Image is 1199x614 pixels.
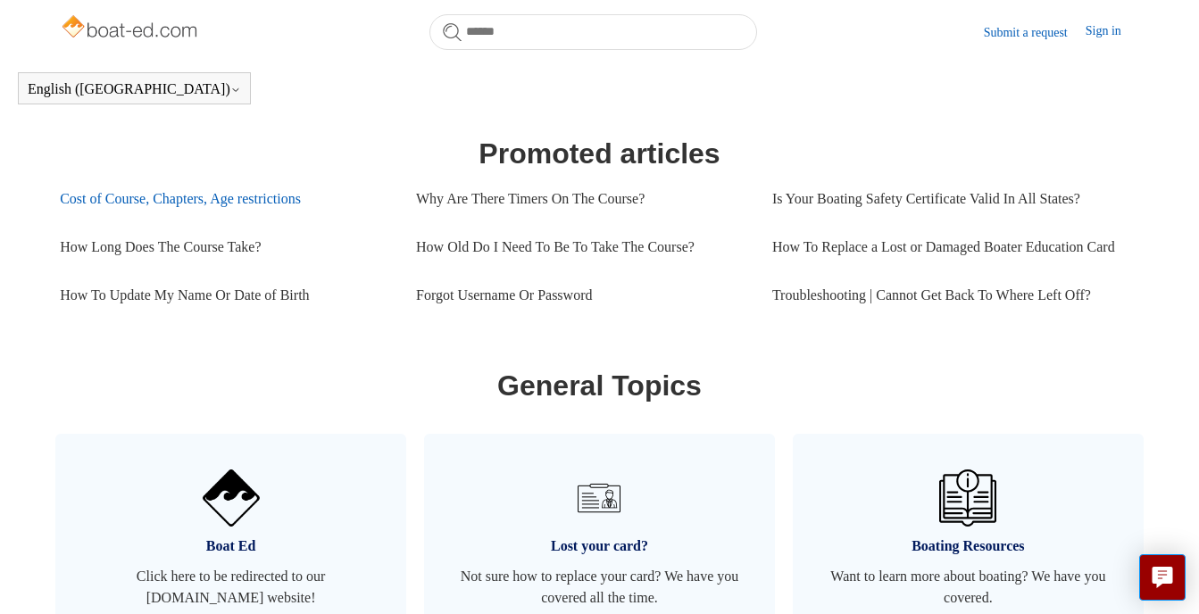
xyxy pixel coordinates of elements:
[60,11,202,46] img: Boat-Ed Help Center home page
[1139,554,1186,601] button: Live chat
[82,535,379,557] span: Boat Ed
[984,23,1086,42] a: Submit a request
[820,566,1117,609] span: Want to learn more about boating? We have you covered.
[772,271,1128,319] a: Troubleshooting | Cannot Get Back To Where Left Off?
[429,14,757,50] input: Search
[28,81,241,97] button: English ([GEOGRAPHIC_DATA])
[772,175,1128,223] a: Is Your Boating Safety Certificate Valid In All States?
[82,566,379,609] span: Click here to be redirected to our [DOMAIN_NAME] website!
[60,175,389,223] a: Cost of Course, Chapters, Age restrictions
[416,271,745,319] a: Forgot Username Or Password
[60,271,389,319] a: How To Update My Name Or Date of Birth
[451,535,748,557] span: Lost your card?
[820,535,1117,557] span: Boating Resources
[60,364,1139,407] h1: General Topics
[60,132,1139,175] h1: Promoted articles
[1086,21,1139,43] a: Sign in
[203,469,260,527] img: 01HZPCYVNCVF44JPJQE4DN11EA
[570,469,628,527] img: 01HZPCYVT14CG9T703FEE4SFXC
[416,175,745,223] a: Why Are There Timers On The Course?
[939,469,996,527] img: 01HZPCYVZMCNPYXCC0DPA2R54M
[60,223,389,271] a: How Long Does The Course Take?
[772,223,1128,271] a: How To Replace a Lost or Damaged Boater Education Card
[416,223,745,271] a: How Old Do I Need To Be To Take The Course?
[451,566,748,609] span: Not sure how to replace your card? We have you covered all the time.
